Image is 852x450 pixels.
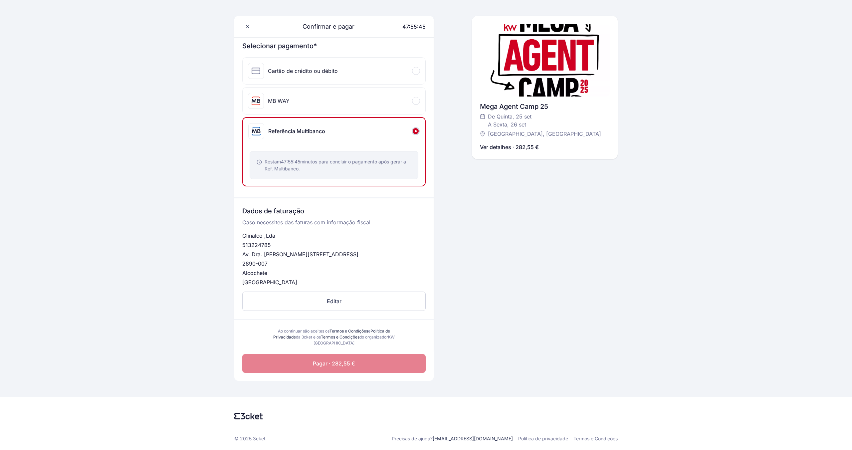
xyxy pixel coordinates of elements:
a: Termos e Condições [321,335,359,339]
a: Termos e Condições [329,329,368,334]
p: © 2025 3cket [234,435,266,442]
div: Cartão de crédito ou débito [268,67,338,75]
p: 2890-007 [242,260,426,268]
button: Pagar · 282,55 € [242,354,426,373]
p: Ver detalhes · 282,55 € [480,143,539,151]
span: Confirmar e pagar [295,22,354,31]
span: Pagar · 282,55 € [313,359,355,367]
p: Clinalco ,Lda [242,232,426,240]
span: 47:55:45 [281,159,300,164]
p: Alcochete [242,269,426,277]
span: 47:55:45 [402,23,426,30]
span: Restam minutos para concluir o pagamento após gerar a Ref. Multibanco. [265,159,406,171]
span: De Quinta, 25 set A Sexta, 26 set [488,112,532,128]
div: Referência Multibanco [268,127,325,135]
button: Editar [242,292,426,311]
p: Precisas de ajuda? [392,435,513,442]
div: Mega Agent Camp 25 [480,102,610,111]
div: MB WAY [268,97,290,105]
div: Ao continuar são aceites os e da 3cket e os do organizador [272,328,396,346]
p: Caso necessites das faturas com informação fiscal [242,218,426,232]
h3: Dados de faturação [242,206,426,218]
p: Av. Dra. [PERSON_NAME][STREET_ADDRESS] [242,250,426,258]
a: Termos e Condições [573,435,618,442]
h3: Selecionar pagamento* [242,41,426,51]
a: Política de privacidade [518,435,568,442]
a: [EMAIL_ADDRESS][DOMAIN_NAME] [433,436,513,441]
p: 513224785 [242,241,426,249]
p: [GEOGRAPHIC_DATA] [242,278,426,286]
span: [GEOGRAPHIC_DATA], [GEOGRAPHIC_DATA] [488,130,601,138]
